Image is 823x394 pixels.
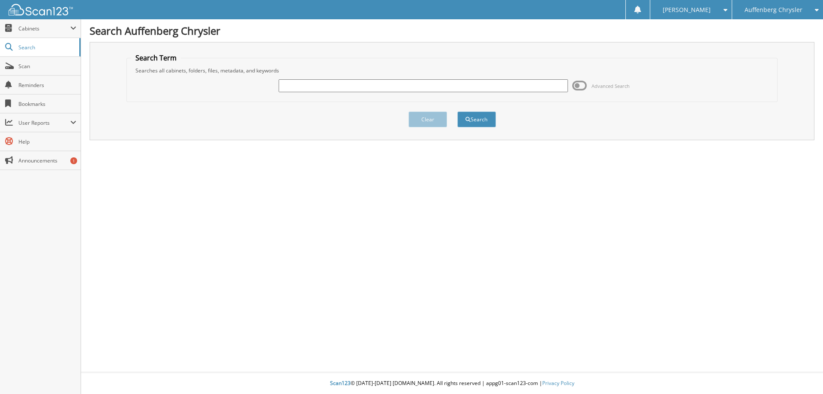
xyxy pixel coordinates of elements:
[18,81,76,89] span: Reminders
[457,111,496,127] button: Search
[592,83,630,89] span: Advanced Search
[131,67,773,74] div: Searches all cabinets, folders, files, metadata, and keywords
[90,24,814,38] h1: Search Auffenberg Chrysler
[9,4,73,15] img: scan123-logo-white.svg
[18,63,76,70] span: Scan
[18,157,76,164] span: Announcements
[745,7,802,12] span: Auffenberg Chrysler
[18,25,70,32] span: Cabinets
[18,138,76,145] span: Help
[542,379,574,387] a: Privacy Policy
[408,111,447,127] button: Clear
[663,7,711,12] span: [PERSON_NAME]
[131,53,181,63] legend: Search Term
[70,157,77,164] div: 1
[18,119,70,126] span: User Reports
[330,379,351,387] span: Scan123
[81,373,823,394] div: © [DATE]-[DATE] [DOMAIN_NAME]. All rights reserved | appg01-scan123-com |
[18,44,75,51] span: Search
[18,100,76,108] span: Bookmarks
